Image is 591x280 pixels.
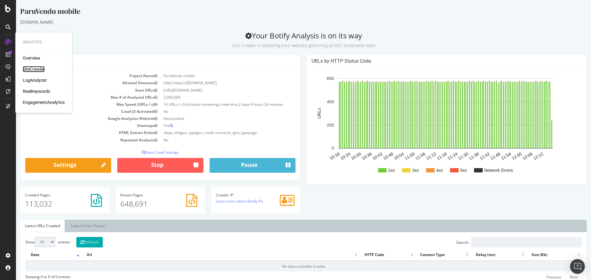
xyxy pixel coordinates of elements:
[144,101,279,108] td: 10 URLs / s Estimated remaining crawl time:
[495,151,507,161] text: 12:00
[316,146,318,151] text: 0
[104,193,184,197] h4: Pages Known
[144,122,279,129] td: Yes
[420,168,427,173] text: 4xx
[194,158,279,173] button: Pause
[23,77,47,83] a: LogAnalyzer
[455,237,566,247] input: Search:
[4,19,571,25] div: [DOMAIN_NAME]
[398,151,410,161] text: 11:06
[311,99,318,104] text: 400
[334,151,346,161] text: 10:30
[223,102,267,107] span: 2 days 4 hours 24 minutes
[4,220,49,232] a: Latest URLs Crawled
[396,168,403,173] text: 3xx
[23,40,65,45] div: Analytics
[311,123,318,128] text: 200
[468,168,497,173] text: Network Errors
[484,151,496,161] text: 11:54
[23,66,45,72] a: SiteCrawler
[420,151,432,161] text: 11:18
[23,55,40,61] a: Overview
[516,151,528,161] text: 12:12
[9,129,144,136] td: HTML Extract Rules
[144,94,279,101] td: 2,000,000
[399,249,454,261] th: Content Type: activate to sort column ascending
[9,87,144,94] td: Start URLs
[65,249,343,261] th: Url: activate to sort column ascending
[444,168,451,173] text: 5xx
[9,150,279,155] p: View Crawl Settings
[9,136,144,144] td: Repeated Analysis
[454,249,510,261] th: Delay (ms): activate to sort column ascending
[4,6,571,19] div: ParuVendu mobile
[295,58,566,64] h4: URLs by HTTP Status Code
[388,151,400,161] text: 11:00
[452,151,464,161] text: 11:36
[311,76,318,81] text: 600
[144,72,279,79] td: ParuVendu mobile
[9,79,144,86] td: Allowed Domains
[144,129,279,136] td: nbpa, infogeo, typegeo, mode connecté, gtm_typepage
[200,199,247,204] a: Learn more about Botify IPs
[473,151,485,161] text: 11:48
[200,193,280,197] h4: Crawler IP
[505,151,517,161] text: 12:06
[313,151,325,161] text: 10:18
[144,87,279,94] td: [URL][DOMAIN_NAME]
[356,151,368,161] text: 10:42
[441,151,453,161] text: 11:30
[144,136,279,144] td: No
[144,79,279,86] td: (http|https)://[DOMAIN_NAME]
[9,108,144,115] td: Crawl JS Activated
[60,237,87,247] button: Refresh
[9,122,144,129] td: Sitemaps
[18,237,39,247] select: Showentries
[101,158,187,173] button: Stop
[23,99,65,105] a: EngagementAnalytics
[324,151,336,161] text: 10:24
[9,94,144,101] td: Max # of Analysed URLs
[510,249,566,261] th: Size (Kb): activate to sort column ascending
[295,72,564,180] svg: A chart.
[463,151,475,161] text: 11:42
[216,42,359,48] small: Our crawler is exploring your website gathering all SEO actionable data
[144,108,279,115] td: No
[409,151,421,161] text: 11:12
[9,271,54,279] div: Showing 0 to 0 of 0 entries
[343,249,399,261] th: HTTP Code: activate to sort column ascending
[377,151,389,161] text: 10:54
[9,58,279,64] h4: Analysis Settings
[9,199,89,209] p: 113,032
[301,108,306,119] text: URLs
[9,72,144,79] td: Project Name
[9,193,89,197] h4: Pages Crawled
[144,115,279,122] td: Deactivated
[9,249,65,261] th: Date: activate to sort column ascending
[104,199,184,209] p: 648,691
[9,115,144,122] td: Google Analytics Website
[23,88,50,94] a: RealKeywords
[9,237,54,247] label: Show entries
[9,261,566,271] td: No data available in table
[570,259,585,274] div: Open Intercom Messenger
[4,31,571,49] h2: Your Botify Analysis is on its way
[345,151,357,161] text: 10:36
[366,151,378,161] text: 10:48
[431,151,443,161] text: 11:24
[372,168,379,173] text: 2xx
[9,101,144,108] td: Max Speed (URLs / s)
[440,237,566,247] label: Search:
[9,158,95,173] a: Settings
[50,220,93,232] a: Latest Errors Found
